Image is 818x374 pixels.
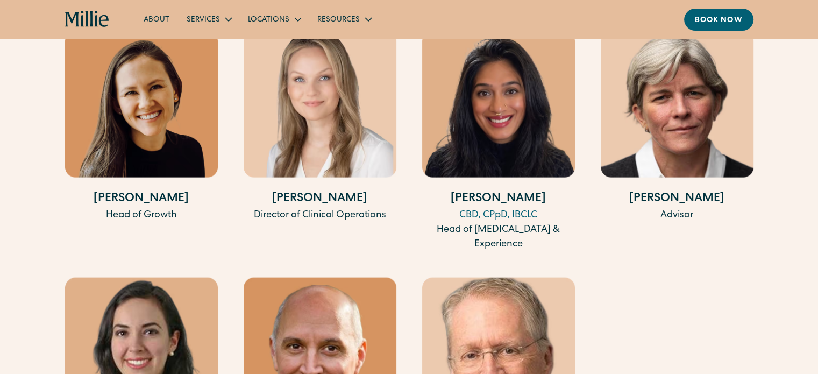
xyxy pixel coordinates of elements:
[684,9,753,31] a: Book now
[422,208,575,223] div: CBD, CPpD, IBCLC
[244,208,396,223] div: Director of Clinical Operations
[309,10,379,28] div: Resources
[65,190,218,208] h4: [PERSON_NAME]
[422,223,575,252] div: Head of [MEDICAL_DATA] & Experience
[65,208,218,223] div: Head of Growth
[178,10,239,28] div: Services
[239,10,309,28] div: Locations
[601,208,753,223] div: Advisor
[187,15,220,26] div: Services
[422,190,575,208] h4: [PERSON_NAME]
[695,15,743,26] div: Book now
[601,190,753,208] h4: [PERSON_NAME]
[317,15,360,26] div: Resources
[135,10,178,28] a: About
[65,11,110,28] a: home
[244,190,396,208] h4: [PERSON_NAME]
[248,15,289,26] div: Locations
